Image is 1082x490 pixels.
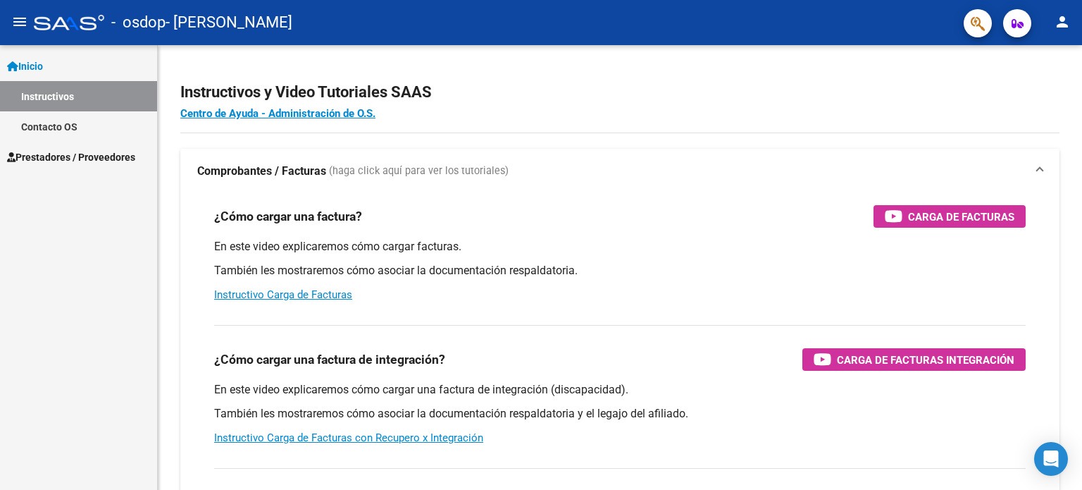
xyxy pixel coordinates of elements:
h3: ¿Cómo cargar una factura? [214,207,362,226]
p: También les mostraremos cómo asociar la documentación respaldatoria. [214,263,1026,278]
span: (haga click aquí para ver los tutoriales) [329,164,509,179]
mat-icon: menu [11,13,28,30]
a: Instructivo Carga de Facturas [214,288,352,301]
button: Carga de Facturas Integración [802,348,1026,371]
span: Inicio [7,59,43,74]
button: Carga de Facturas [873,205,1026,228]
span: - [PERSON_NAME] [166,7,292,38]
div: Open Intercom Messenger [1034,442,1068,476]
mat-expansion-panel-header: Comprobantes / Facturas (haga click aquí para ver los tutoriales) [180,149,1059,194]
span: Prestadores / Proveedores [7,149,135,165]
h3: ¿Cómo cargar una factura de integración? [214,350,445,369]
span: Carga de Facturas Integración [837,351,1014,369]
p: También les mostraremos cómo asociar la documentación respaldatoria y el legajo del afiliado. [214,406,1026,422]
h2: Instructivos y Video Tutoriales SAAS [180,79,1059,106]
p: En este video explicaremos cómo cargar facturas. [214,239,1026,255]
span: - osdop [111,7,166,38]
p: En este video explicaremos cómo cargar una factura de integración (discapacidad). [214,382,1026,398]
mat-icon: person [1054,13,1071,30]
a: Centro de Ayuda - Administración de O.S. [180,107,375,120]
span: Carga de Facturas [908,208,1014,226]
strong: Comprobantes / Facturas [197,164,326,179]
a: Instructivo Carga de Facturas con Recupero x Integración [214,431,483,444]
